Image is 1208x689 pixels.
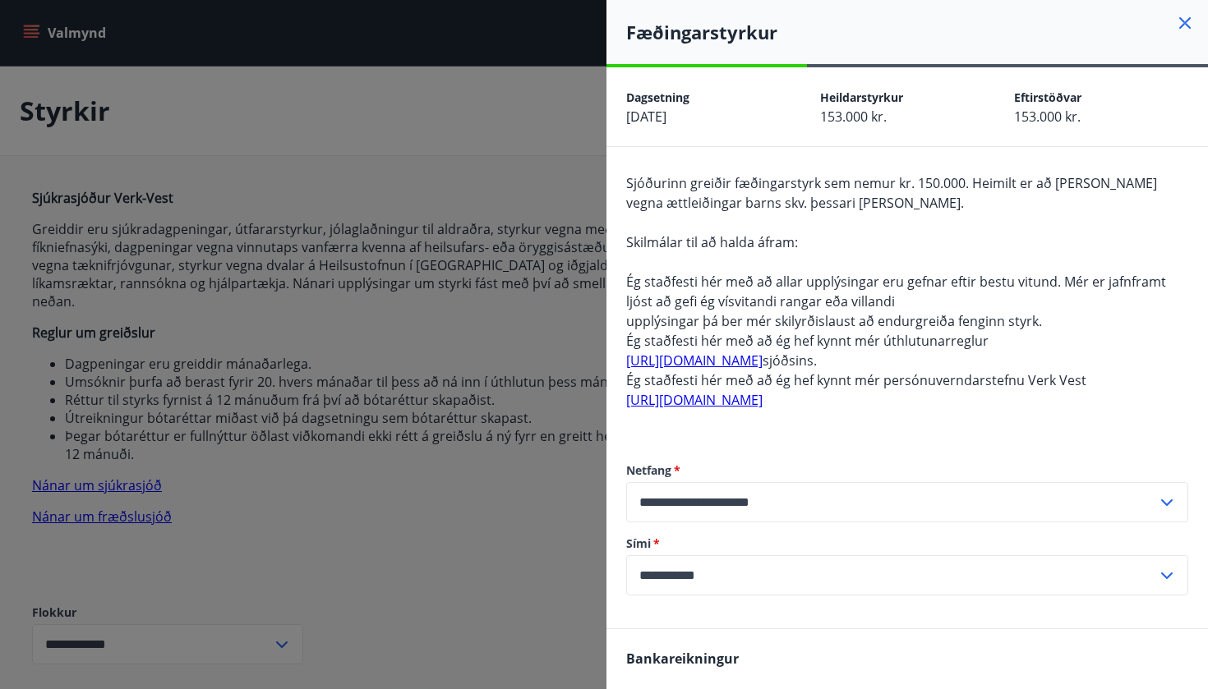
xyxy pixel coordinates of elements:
span: Eftirstöðvar [1014,90,1081,105]
span: Ég staðfesti hér með að allar upplýsingar eru gefnar eftir bestu vitund. Mér er jafnframt ljóst a... [626,273,1166,310]
span: Ég staðfesti hér með að ég hef kynnt mér úthlutunarreglur [626,332,989,350]
span: [DATE] [626,108,666,126]
span: 153.000 kr. [820,108,887,126]
span: upplýsingar þá ber mér skilyrðislaust að endurgreiða fenginn styrk. [626,312,1042,330]
a: [URL][DOMAIN_NAME] [626,351,763,370]
span: sjóðsins. [626,351,817,370]
span: Heildarstyrkur [820,90,903,105]
label: Sími [626,535,1188,552]
h4: Fæðingarstyrkur [626,20,1208,44]
span: Bankareikningur [626,650,739,668]
span: Dagsetning [626,90,689,105]
a: [URL][DOMAIN_NAME] [626,391,763,409]
span: 153.000 kr. [1014,108,1081,126]
span: Skilmálar til að halda áfram: [626,233,798,251]
label: Netfang [626,462,1188,479]
span: Ég staðfesti hér með að ég hef kynnt mér persónuverndarstefnu Verk Vest [626,371,1086,389]
span: Sjóðurinn greiðir fæðingarstyrk sem nemur kr. 150.000. Heimilt er að [PERSON_NAME] vegna ættleiði... [626,174,1157,212]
